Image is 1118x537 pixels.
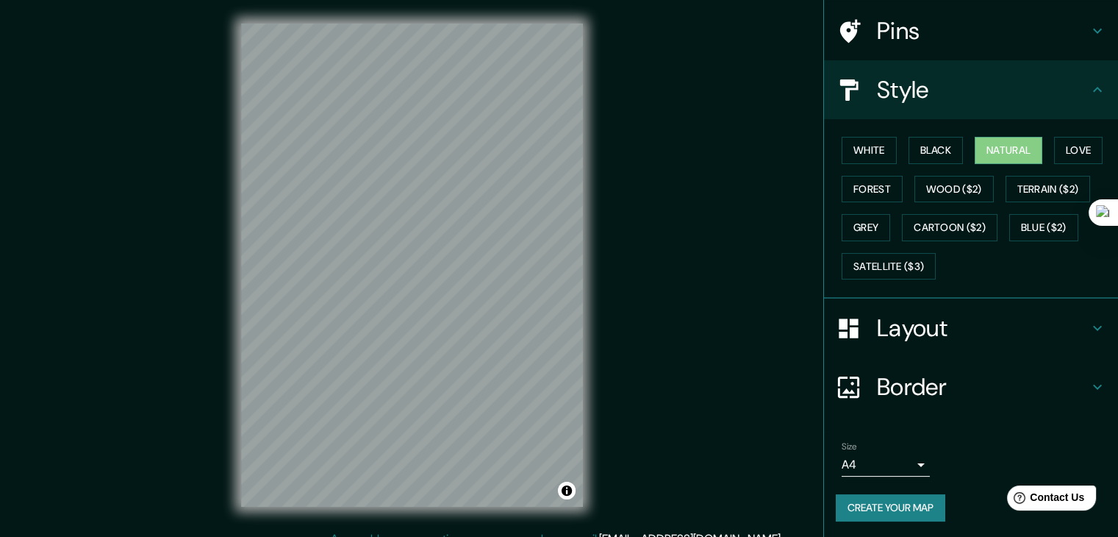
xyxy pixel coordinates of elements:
[824,60,1118,119] div: Style
[558,482,576,499] button: Toggle attribution
[902,214,997,241] button: Cartoon ($2)
[909,137,964,164] button: Black
[877,75,1089,104] h4: Style
[842,253,936,280] button: Satellite ($3)
[1009,214,1078,241] button: Blue ($2)
[836,494,945,522] button: Create your map
[842,441,857,453] label: Size
[975,137,1042,164] button: Natural
[824,358,1118,416] div: Border
[987,480,1102,521] iframe: Help widget launcher
[824,299,1118,358] div: Layout
[824,1,1118,60] div: Pins
[914,176,994,203] button: Wood ($2)
[842,137,897,164] button: White
[877,313,1089,343] h4: Layout
[842,214,890,241] button: Grey
[1006,176,1091,203] button: Terrain ($2)
[877,372,1089,402] h4: Border
[1054,137,1103,164] button: Love
[877,16,1089,46] h4: Pins
[842,453,930,477] div: A4
[842,176,903,203] button: Forest
[241,24,583,507] canvas: Map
